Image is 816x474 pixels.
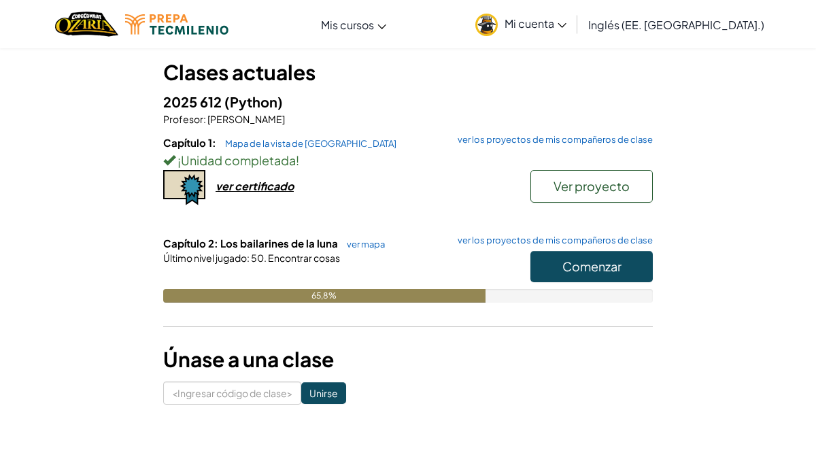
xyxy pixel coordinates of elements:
[347,239,385,250] font: ver mapa
[458,235,653,246] font: ver los proyectos de mis compañeros de clase
[163,346,334,372] font: Únase a una clase
[530,170,653,203] button: Ver proyecto
[588,18,764,32] font: Inglés (EE. [GEOGRAPHIC_DATA].)
[163,59,316,85] font: Clases actuales
[224,93,283,110] font: (Python)
[296,152,299,168] font: !
[163,252,247,264] font: Último nivel jugado
[475,14,498,36] img: avatar
[207,113,285,125] font: [PERSON_NAME]
[163,93,222,110] font: 2025 612
[163,170,205,205] img: certificate-icon.png
[163,136,216,149] font: Capítulo 1:
[562,258,622,274] font: Comenzar
[554,178,630,194] font: Ver proyecto
[163,382,301,405] input: <Ingresar código de clase>
[163,113,203,125] font: Profesor
[458,134,653,145] font: ver los proyectos de mis compañeros de clase
[55,10,118,38] img: Hogar
[505,16,554,31] font: Mi cuenta
[581,6,771,43] a: Inglés (EE. [GEOGRAPHIC_DATA].)
[216,179,294,193] font: ver certificado
[55,10,118,38] a: Logotipo de Ozaria de CodeCombat
[251,252,267,264] font: 50.
[301,382,346,404] input: Unirse
[177,152,296,168] font: ¡Unidad completada
[530,251,653,282] button: Comenzar
[469,3,573,46] a: Mi cuenta
[225,138,396,149] font: Mapa de la vista de [GEOGRAPHIC_DATA]
[125,14,228,35] img: Logotipo de Tecmilenio
[163,179,294,193] a: ver certificado
[203,113,206,125] font: :
[314,6,393,43] a: Mis cursos
[268,252,340,264] font: Encontrar cosas
[247,252,250,264] font: :
[163,237,338,250] font: Capítulo 2: Los bailarines de la luna
[311,290,337,301] font: 65,8%
[321,18,374,32] font: Mis cursos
